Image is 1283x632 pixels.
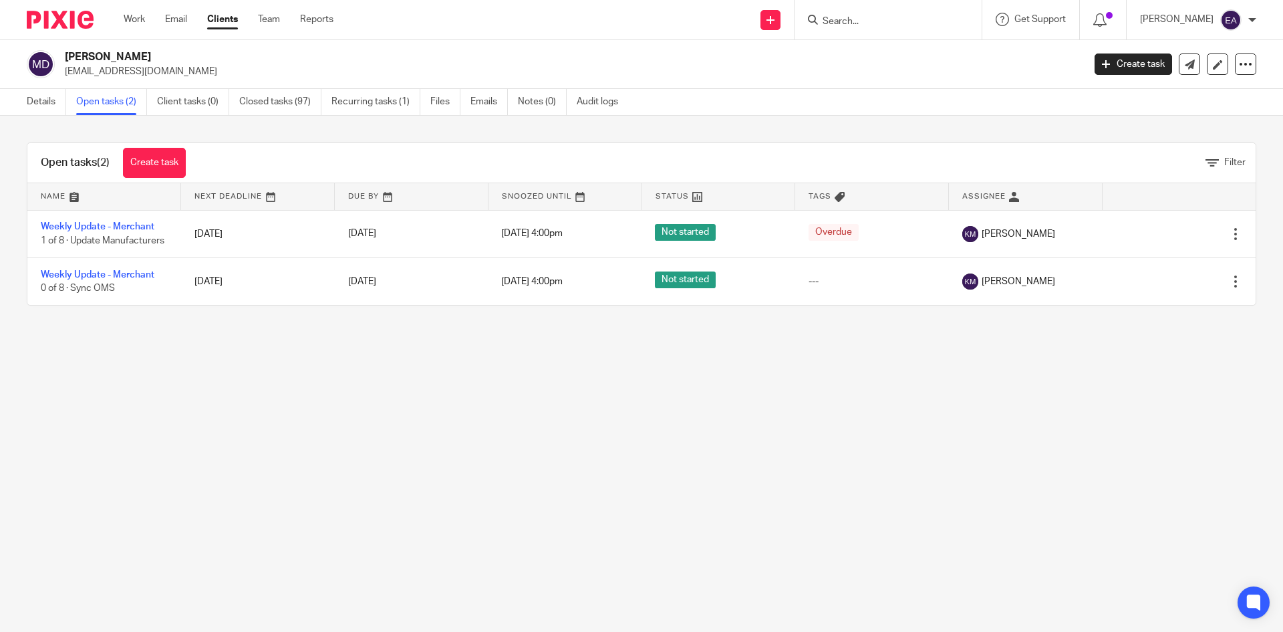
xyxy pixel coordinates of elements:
a: Closed tasks (97) [239,89,321,115]
a: Recurring tasks (1) [331,89,420,115]
span: [PERSON_NAME] [982,227,1055,241]
a: Clients [207,13,238,26]
img: svg%3E [27,50,55,78]
p: [PERSON_NAME] [1140,13,1214,26]
span: Not started [655,272,716,288]
a: Emails [470,89,508,115]
img: svg%3E [962,226,978,242]
span: [DATE] [348,277,376,286]
a: Weekly Update - Merchant [41,270,154,280]
span: Get Support [1014,15,1066,24]
td: [DATE] [181,257,335,305]
a: Email [165,13,187,26]
img: svg%3E [1220,9,1242,31]
a: Client tasks (0) [157,89,229,115]
a: Open tasks (2) [76,89,147,115]
span: Snoozed Until [502,193,572,200]
a: Work [124,13,145,26]
span: [PERSON_NAME] [982,275,1055,288]
span: 0 of 8 · Sync OMS [41,284,115,293]
span: (2) [97,157,110,168]
input: Search [821,16,942,28]
span: [DATE] 4:00pm [501,229,563,239]
a: Create task [123,148,186,178]
h1: Open tasks [41,156,110,170]
a: Create task [1095,54,1172,75]
img: svg%3E [962,274,978,290]
a: Files [430,89,460,115]
a: Details [27,89,66,115]
span: 1 of 8 · Update Manufacturers [41,236,164,245]
a: Weekly Update - Merchant [41,222,154,231]
p: [EMAIL_ADDRESS][DOMAIN_NAME] [65,65,1075,78]
span: Overdue [809,224,859,241]
div: --- [809,275,936,288]
a: Reports [300,13,333,26]
a: Team [258,13,280,26]
a: Notes (0) [518,89,567,115]
h2: [PERSON_NAME] [65,50,873,64]
span: Tags [809,193,831,200]
span: Filter [1224,158,1246,167]
a: Audit logs [577,89,628,115]
td: [DATE] [181,210,335,257]
span: [DATE] [348,229,376,239]
span: Not started [655,224,716,241]
span: [DATE] 4:00pm [501,277,563,286]
span: Status [656,193,689,200]
img: Pixie [27,11,94,29]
